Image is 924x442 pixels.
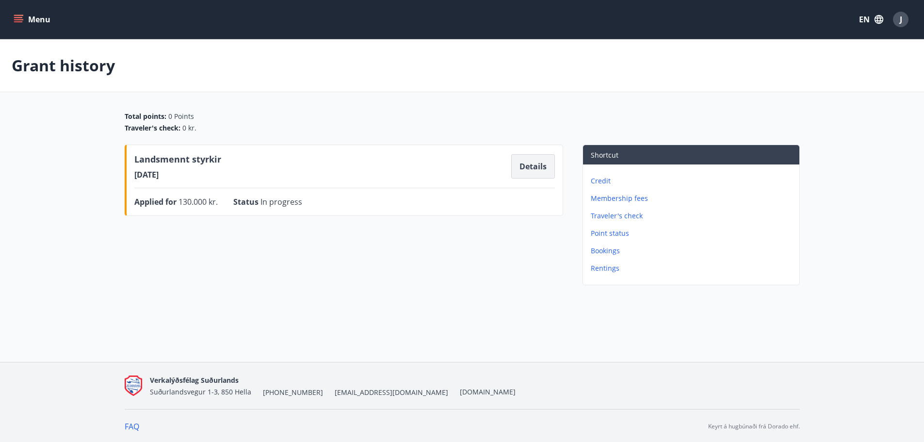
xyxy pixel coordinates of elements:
[12,11,54,28] button: menu
[178,196,218,207] span: 130.000 kr.
[591,211,795,221] p: Traveler's check
[591,229,795,238] p: Point status
[260,196,302,207] span: In progress
[134,153,221,169] span: Landsmennt styrkir
[591,150,618,160] span: Shortcut
[182,123,196,133] span: 0 kr.
[125,123,180,133] span: Traveler's check :
[511,154,555,179] button: Details
[233,196,260,207] span: Status
[150,376,239,385] span: Verkalýðsfélag Suðurlands
[591,176,795,186] p: Credit
[125,421,139,432] a: FAQ
[125,376,142,396] img: Q9do5ZaFAFhn9lajViqaa6OIrJ2A2A46lF7VsacK.png
[263,388,323,397] span: [PHONE_NUMBER]
[708,422,800,431] p: Keyrt á hugbúnaði frá Dorado ehf.
[900,14,902,25] span: J
[855,11,887,28] button: EN
[12,55,115,76] p: Grant history
[134,196,178,207] span: Applied for
[168,112,194,121] span: 0 Points
[591,263,795,273] p: Rentings
[335,388,448,397] span: [EMAIL_ADDRESS][DOMAIN_NAME]
[889,8,912,31] button: J
[125,112,166,121] span: Total points :
[134,169,221,180] span: [DATE]
[460,387,516,396] a: [DOMAIN_NAME]
[591,246,795,256] p: Bookings
[150,387,251,396] span: Suðurlandsvegur 1-3, 850 Hella
[591,194,795,203] p: Membership fees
